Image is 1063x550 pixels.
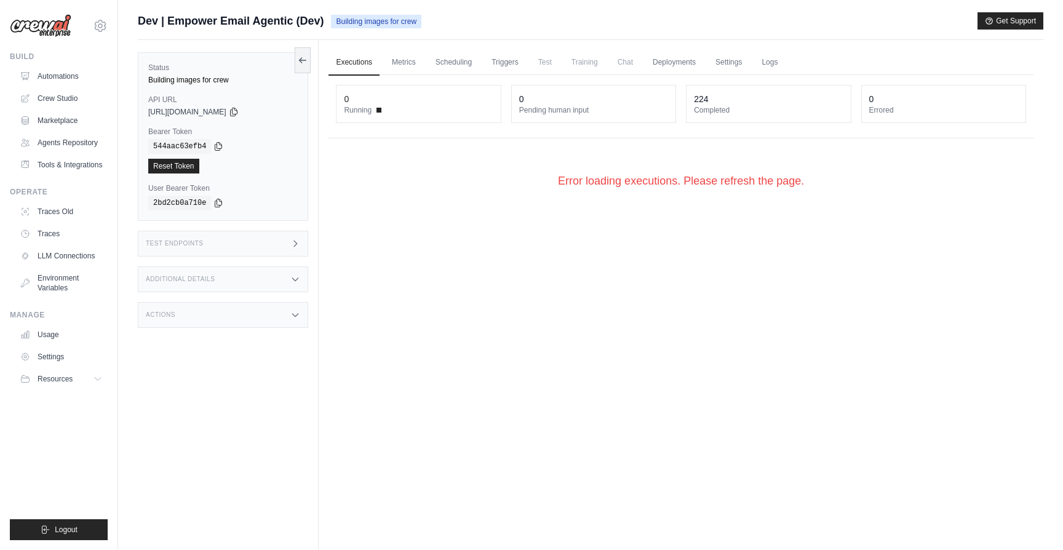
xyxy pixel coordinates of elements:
[15,325,108,345] a: Usage
[384,50,423,76] a: Metrics
[15,202,108,221] a: Traces Old
[531,50,559,74] span: Test
[148,63,298,73] label: Status
[344,93,349,105] div: 0
[148,107,226,117] span: [URL][DOMAIN_NAME]
[10,519,108,540] button: Logout
[148,159,199,173] a: Reset Token
[564,50,605,74] span: Training is not available until the deployment is complete
[331,15,421,28] span: Building images for crew
[1001,491,1063,550] iframe: Chat Widget
[869,105,1018,115] dt: Errored
[15,268,108,298] a: Environment Variables
[645,50,703,76] a: Deployments
[519,105,668,115] dt: Pending human input
[15,89,108,108] a: Crew Studio
[15,224,108,244] a: Traces
[15,155,108,175] a: Tools & Integrations
[484,50,526,76] a: Triggers
[148,196,211,210] code: 2bd2cb0a710e
[694,93,708,105] div: 224
[344,105,372,115] span: Running
[328,153,1033,209] div: Error loading executions. Please refresh the page.
[146,311,175,319] h3: Actions
[428,50,479,76] a: Scheduling
[15,246,108,266] a: LLM Connections
[869,93,874,105] div: 0
[10,52,108,62] div: Build
[694,105,843,115] dt: Completed
[328,50,380,76] a: Executions
[15,66,108,86] a: Automations
[15,369,108,389] button: Resources
[138,12,324,30] span: Dev | Empower Email Agentic (Dev)
[610,50,640,74] span: Chat is not available until the deployment is complete
[519,93,524,105] div: 0
[148,75,298,85] div: Building images for crew
[148,183,298,193] label: User Bearer Token
[146,276,215,283] h3: Additional Details
[148,127,298,137] label: Bearer Token
[10,187,108,197] div: Operate
[10,310,108,320] div: Manage
[146,240,204,247] h3: Test Endpoints
[38,374,73,384] span: Resources
[977,12,1043,30] button: Get Support
[148,95,298,105] label: API URL
[148,139,211,154] code: 544aac63efb4
[10,14,71,38] img: Logo
[754,50,785,76] a: Logs
[708,50,749,76] a: Settings
[55,525,78,535] span: Logout
[15,111,108,130] a: Marketplace
[15,133,108,153] a: Agents Repository
[15,347,108,367] a: Settings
